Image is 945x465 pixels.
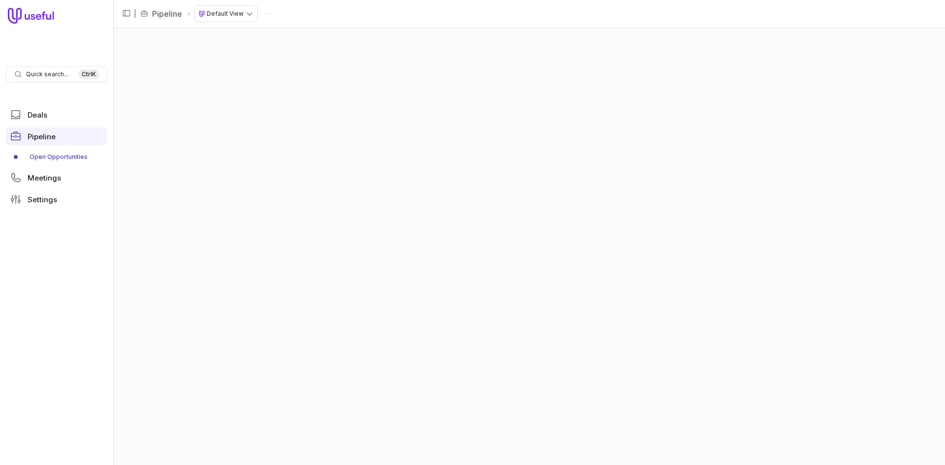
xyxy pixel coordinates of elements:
[28,111,47,119] span: Deals
[6,169,107,186] a: Meetings
[119,6,134,21] button: Collapse sidebar
[28,196,57,203] span: Settings
[28,174,61,182] span: Meetings
[261,6,276,21] button: Actions
[6,149,107,165] div: Pipeline submenu
[6,106,107,124] a: Deals
[134,8,136,20] span: |
[26,70,68,78] span: Quick search...
[28,133,56,140] span: Pipeline
[6,149,107,165] a: Open Opportunities
[152,8,182,20] a: Pipeline
[79,69,99,79] kbd: Ctrl K
[6,127,107,145] a: Pipeline
[6,190,107,208] a: Settings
